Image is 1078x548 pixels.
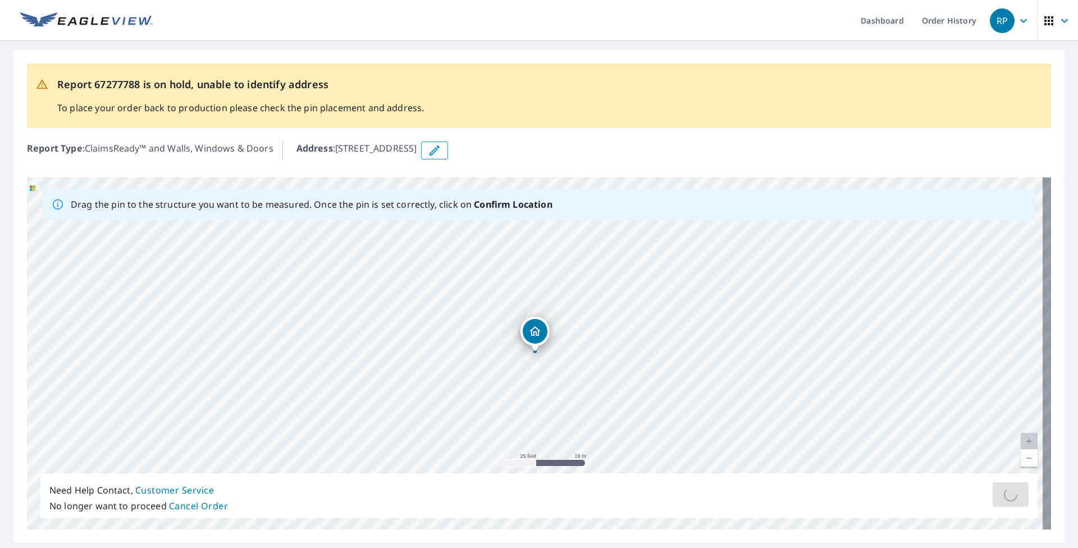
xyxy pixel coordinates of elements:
p: : ClaimsReady™ and Walls, Windows & Doors [27,141,273,159]
div: RP [990,8,1015,33]
b: Confirm Location [474,198,552,211]
p: Need Help Contact, [49,482,228,498]
b: Address [296,142,333,154]
p: To place your order back to production please check the pin placement and address. [57,101,424,115]
p: Drag the pin to the structure you want to be measured. Once the pin is set correctly, click on [71,198,552,211]
p: Report 67277788 is on hold, unable to identify address [57,77,424,92]
p: : [STREET_ADDRESS] [296,141,417,159]
a: Current Level 20, Zoom In Disabled [1021,433,1038,450]
button: Customer Service [135,482,214,498]
p: No longer want to proceed [49,498,228,514]
a: Current Level 20, Zoom Out [1021,450,1038,467]
div: Dropped pin, building 1, Residential property, 128 W Forrestview Rd Brookhaven, PA 19015 [520,317,550,351]
button: Cancel Order [169,498,229,514]
b: Report Type [27,142,83,154]
img: EV Logo [20,12,153,29]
